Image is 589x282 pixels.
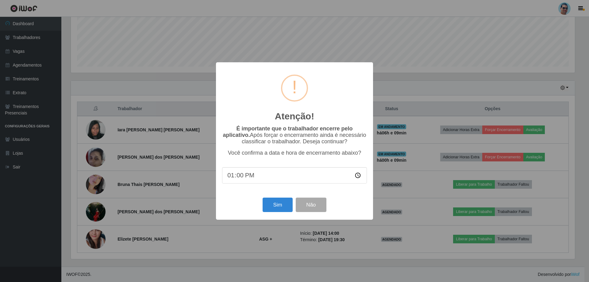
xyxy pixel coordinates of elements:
h2: Atenção! [275,111,314,122]
p: Você confirma a data e hora de encerramento abaixo? [222,150,367,156]
button: Não [296,198,326,212]
button: Sim [263,198,292,212]
p: Após forçar o encerramento ainda é necessário classificar o trabalhador. Deseja continuar? [222,126,367,145]
b: É importante que o trabalhador encerre pelo aplicativo. [223,126,352,138]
